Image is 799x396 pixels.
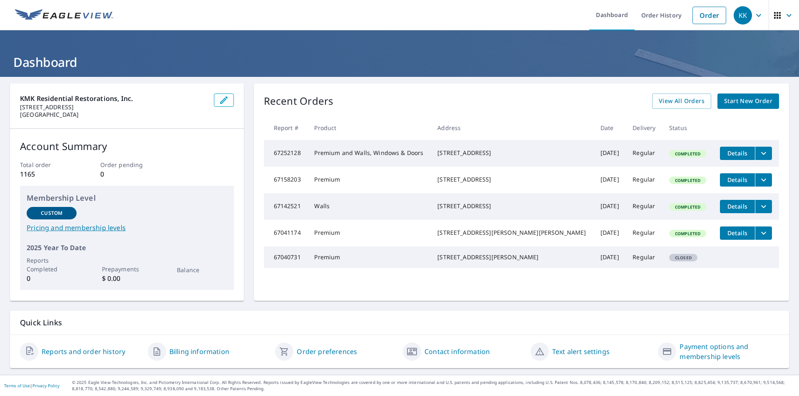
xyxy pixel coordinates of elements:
span: Completed [670,231,705,236]
a: Terms of Use [4,383,30,389]
td: Regular [626,167,663,193]
p: Total order [20,160,73,169]
p: $ 0.00 [102,273,152,283]
p: 2025 Year To Date [27,243,227,253]
div: KK [734,6,752,25]
td: [DATE] [594,167,626,193]
a: Payment options and membership levels [680,342,779,362]
p: © 2025 Eagle View Technologies, Inc. and Pictometry International Corp. All Rights Reserved. Repo... [72,379,795,392]
td: [DATE] [594,246,626,268]
th: Product [308,116,431,140]
td: Walls [308,193,431,220]
button: detailsBtn-67252128 [720,147,755,160]
h1: Dashboard [10,54,789,71]
button: filesDropdownBtn-67252128 [755,147,772,160]
td: [DATE] [594,220,626,246]
img: EV Logo [15,9,113,22]
p: [STREET_ADDRESS] [20,103,207,111]
p: 0 [100,169,154,179]
span: Completed [670,151,705,157]
th: Status [663,116,713,140]
th: Delivery [626,116,663,140]
th: Report # [264,116,308,140]
td: [DATE] [594,140,626,167]
td: Regular [626,193,663,220]
span: Completed [670,204,705,210]
td: 67252128 [264,140,308,167]
a: Start New Order [717,93,779,109]
button: filesDropdownBtn-67158203 [755,173,772,187]
td: Premium and Walls, Windows & Doors [308,140,431,167]
p: | [4,383,60,388]
span: View All Orders [659,96,705,106]
a: Billing information [169,347,229,357]
a: Text alert settings [552,347,610,357]
p: Custom [41,209,62,217]
td: 67158203 [264,167,308,193]
td: Regular [626,246,663,268]
p: Quick Links [20,317,779,328]
p: [GEOGRAPHIC_DATA] [20,111,207,118]
div: [STREET_ADDRESS] [437,202,587,210]
span: Closed [670,255,697,261]
p: Account Summary [20,139,234,154]
span: Details [725,149,750,157]
a: Order [692,7,726,24]
div: [STREET_ADDRESS][PERSON_NAME][PERSON_NAME] [437,229,587,237]
td: 67041174 [264,220,308,246]
td: Premium [308,220,431,246]
a: Contact information [424,347,490,357]
p: Balance [177,266,227,274]
p: Reports Completed [27,256,77,273]
div: [STREET_ADDRESS] [437,149,587,157]
td: Premium [308,246,431,268]
p: KMK Residential Restorations, Inc. [20,93,207,103]
td: Regular [626,140,663,167]
p: Prepayments [102,265,152,273]
div: [STREET_ADDRESS] [437,175,587,184]
a: Pricing and membership levels [27,223,227,233]
button: filesDropdownBtn-67041174 [755,226,772,240]
a: Order preferences [297,347,357,357]
button: filesDropdownBtn-67142521 [755,200,772,213]
a: Privacy Policy [32,383,60,389]
td: Regular [626,220,663,246]
button: detailsBtn-67041174 [720,226,755,240]
td: [DATE] [594,193,626,220]
span: Details [725,202,750,210]
p: Membership Level [27,192,227,204]
button: detailsBtn-67158203 [720,173,755,187]
a: Reports and order history [42,347,125,357]
a: View All Orders [652,93,711,109]
span: Completed [670,177,705,183]
p: Order pending [100,160,154,169]
span: Details [725,176,750,184]
button: detailsBtn-67142521 [720,200,755,213]
span: Details [725,229,750,237]
th: Address [431,116,594,140]
p: Recent Orders [264,93,334,109]
td: 67040731 [264,246,308,268]
p: 1165 [20,169,73,179]
span: Start New Order [724,96,772,106]
div: [STREET_ADDRESS][PERSON_NAME] [437,253,587,261]
td: Premium [308,167,431,193]
p: 0 [27,273,77,283]
th: Date [594,116,626,140]
td: 67142521 [264,193,308,220]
